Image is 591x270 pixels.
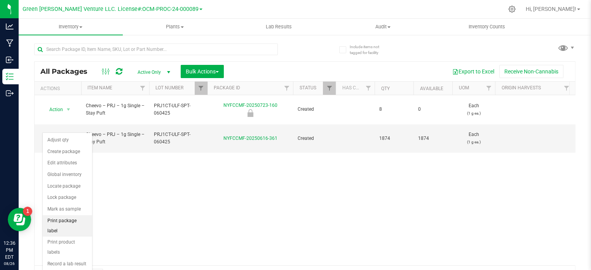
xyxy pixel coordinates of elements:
span: Inventory [19,23,123,30]
span: Green [PERSON_NAME] Venture LLC. License#:OCM-PROC-24-000089 [23,6,199,12]
div: Retain Sample [206,109,294,117]
span: Lab Results [255,23,302,30]
span: 0 [418,106,448,113]
p: 08/26 [3,261,15,267]
button: Bulk Actions [181,65,224,78]
li: Edit attributes [43,157,92,169]
a: Lot Number [155,85,183,91]
span: Each [457,102,490,117]
li: Adjust qty [43,134,92,146]
span: Include items not tagged for facility [350,44,389,56]
li: Record a lab result [43,258,92,270]
a: Origin Harvests [501,85,540,91]
a: Item Name [87,85,112,91]
span: Created [298,106,331,113]
a: Filter [195,82,207,95]
span: Created [298,135,331,142]
a: Filter [323,82,336,95]
li: Global inventory [43,169,92,181]
a: Filter [482,82,495,95]
span: Cheevo – PRJ – 1g Single – Stay Puft [86,131,145,146]
span: 8 [379,106,409,113]
span: Hi, [PERSON_NAME]! [526,6,576,12]
span: Bulk Actions [186,68,219,75]
a: Available [420,86,443,91]
a: Status [299,85,316,91]
a: Qty [381,86,389,91]
li: Lock package [43,192,92,204]
span: Cheevo – PRJ – 1g Single – Stay Puft [86,102,145,117]
inline-svg: Outbound [6,89,14,97]
th: Has COA [336,82,375,95]
inline-svg: Analytics [6,23,14,30]
span: Action [42,104,63,115]
a: Plants [123,19,227,35]
span: Audit [331,23,434,30]
inline-svg: Inventory [6,73,14,80]
iframe: Resource center unread badge [23,207,32,216]
span: 1874 [418,135,448,142]
a: Filter [362,82,375,95]
li: Print package label [43,215,92,237]
a: Package ID [214,85,240,91]
input: Search Package ID, Item Name, SKU, Lot or Part Number... [34,44,278,55]
div: Actions [40,86,78,91]
a: NYFCCMF-20250723-160 [223,103,277,108]
a: Lab Results [227,19,331,35]
li: Print product labels [43,237,92,258]
a: Filter [280,82,293,95]
span: Plants [123,23,227,30]
span: Each [457,131,490,146]
a: Inventory [19,19,123,35]
a: Filter [136,82,149,95]
li: Mark as sample [43,204,92,215]
a: Inventory Counts [435,19,539,35]
span: select [64,104,73,115]
button: Receive Non-Cannabis [499,65,563,78]
a: Filter [560,82,573,95]
span: All Packages [40,67,95,76]
p: 12:36 PM EDT [3,240,15,261]
iframe: Resource center [8,208,31,231]
a: NYFCCMF-20250616-361 [223,136,277,141]
span: 1874 [379,135,409,142]
span: Inventory Counts [458,23,516,30]
p: (1 g ea.) [457,138,490,146]
a: UOM [459,85,469,91]
p: (1 g ea.) [457,110,490,117]
inline-svg: Manufacturing [6,39,14,47]
a: Audit [331,19,435,35]
span: PRJ1CT-ULF-SPT-060425 [154,131,203,146]
button: Export to Excel [447,65,499,78]
div: Manage settings [507,5,517,13]
inline-svg: Inbound [6,56,14,64]
span: PRJ1CT-ULF-SPT-060425 [154,102,203,117]
li: Create package [43,146,92,158]
li: Locate package [43,181,92,192]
